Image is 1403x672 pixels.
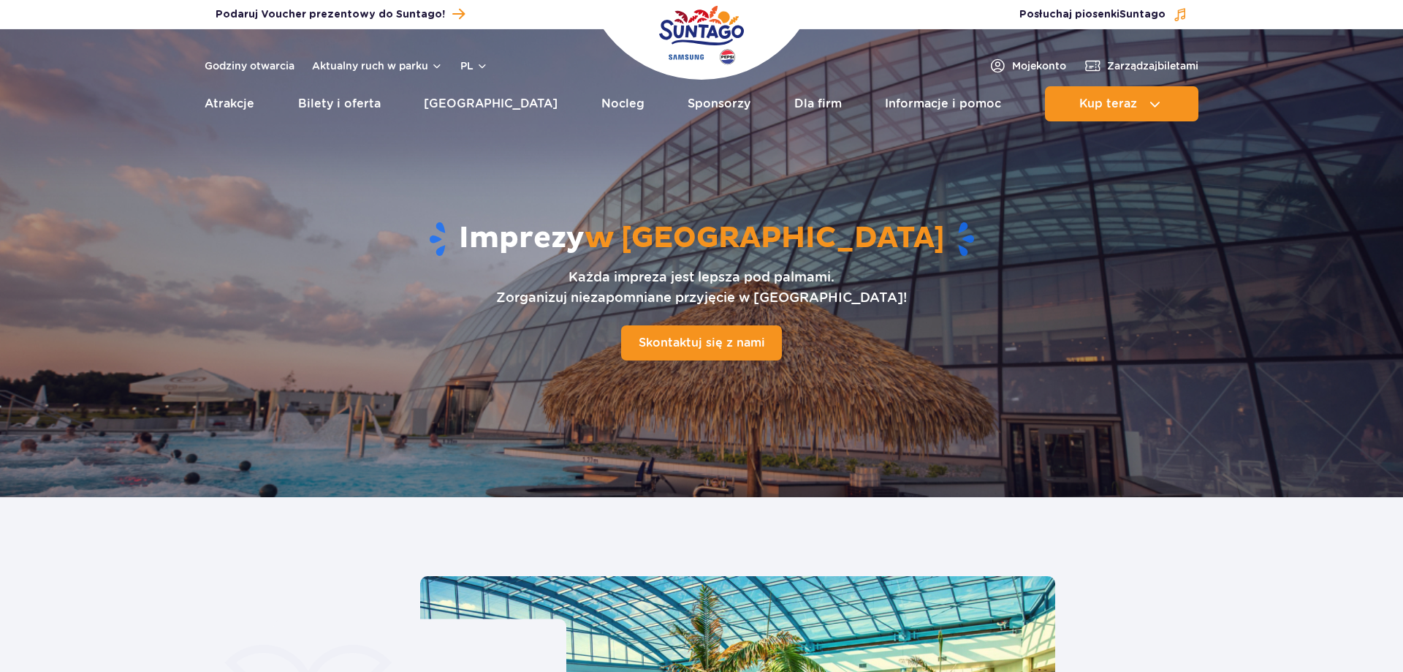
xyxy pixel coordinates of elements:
a: Sponsorzy [688,86,750,121]
span: Kup teraz [1079,97,1137,110]
h1: Imprezy [232,220,1171,258]
a: Zarządzajbiletami [1084,57,1198,75]
span: Podaruj Voucher prezentowy do Suntago! [216,7,445,22]
button: pl [460,58,488,73]
a: Bilety i oferta [298,86,381,121]
span: Moje konto [1012,58,1066,73]
a: Nocleg [601,86,645,121]
span: Skontaktuj się z nami [639,336,765,350]
a: Godziny otwarcia [205,58,294,73]
span: w [GEOGRAPHIC_DATA] [585,220,945,257]
a: Dla firm [794,86,842,121]
a: Skontaktuj się z nami [621,325,782,360]
span: Suntago [1119,10,1166,20]
p: Każda impreza jest lepsza pod palmami. Zorganizuj niezapomniane przyjęcie w [GEOGRAPHIC_DATA]! [496,267,907,308]
a: Podaruj Voucher prezentowy do Suntago! [216,4,465,24]
span: Posłuchaj piosenki [1019,7,1166,22]
button: Kup teraz [1045,86,1198,121]
a: Mojekonto [989,57,1066,75]
span: Zarządzaj biletami [1107,58,1198,73]
a: Informacje i pomoc [885,86,1001,121]
a: [GEOGRAPHIC_DATA] [424,86,558,121]
a: Atrakcje [205,86,254,121]
button: Posłuchaj piosenkiSuntago [1019,7,1187,22]
button: Aktualny ruch w parku [312,60,443,72]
